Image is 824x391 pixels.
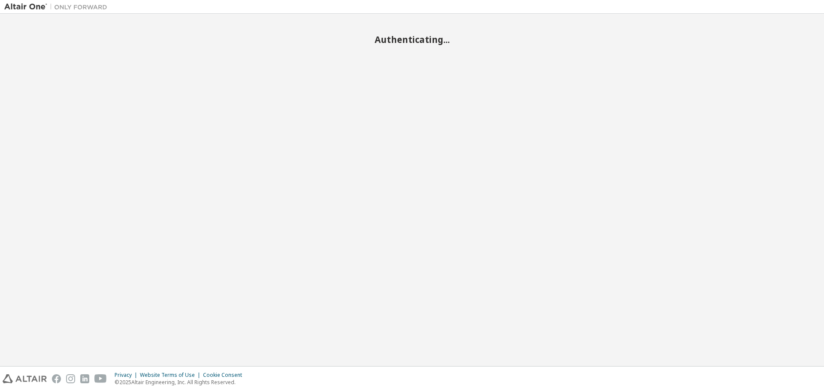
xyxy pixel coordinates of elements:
div: Privacy [115,372,140,379]
div: Cookie Consent [203,372,247,379]
img: instagram.svg [66,374,75,383]
h2: Authenticating... [4,34,820,45]
img: Altair One [4,3,112,11]
img: altair_logo.svg [3,374,47,383]
p: © 2025 Altair Engineering, Inc. All Rights Reserved. [115,379,247,386]
div: Website Terms of Use [140,372,203,379]
img: youtube.svg [94,374,107,383]
img: facebook.svg [52,374,61,383]
img: linkedin.svg [80,374,89,383]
